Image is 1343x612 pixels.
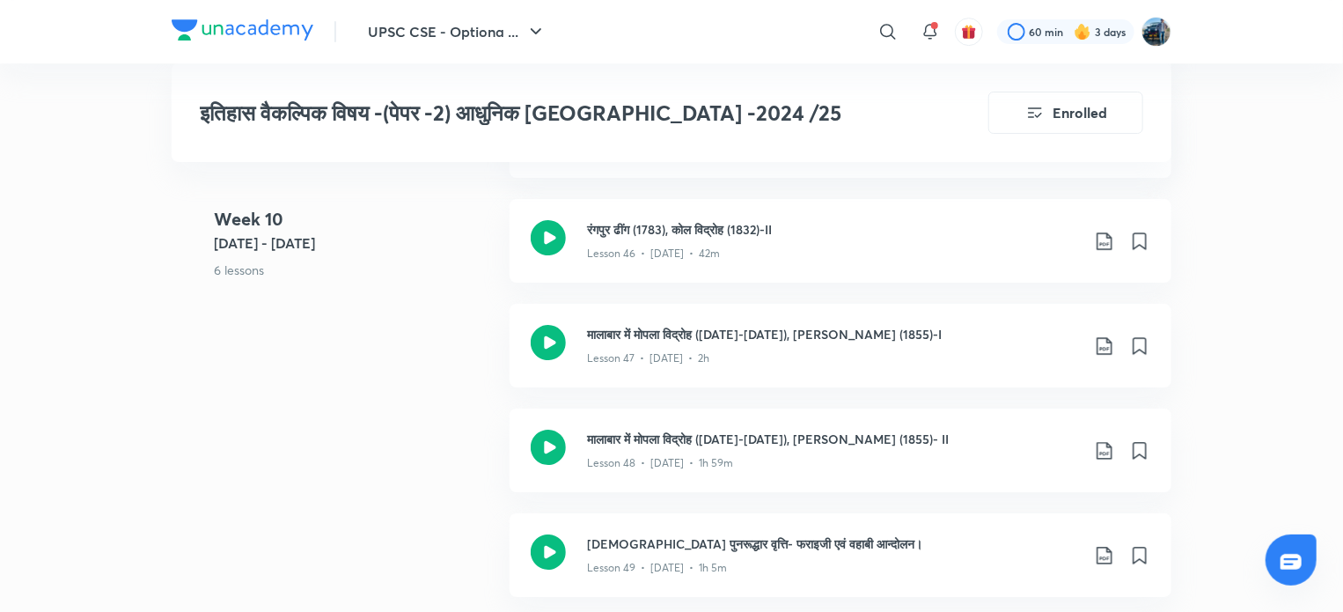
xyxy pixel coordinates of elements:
[587,246,720,262] p: Lesson 46 • [DATE] • 42m
[587,535,1080,553] h3: [DEMOGRAPHIC_DATA] पुनरूद्धार वृत्ति- फराइजी एवं वहाबी आन्दोलन।
[587,455,733,471] p: Lesson 48 • [DATE] • 1h 59m
[172,19,313,45] a: Company Logo
[510,199,1171,304] a: रंगपुर ढींग (1783), कोल विद्रोह (1832)-IILesson 46 • [DATE] • 42m
[1074,23,1091,41] img: streak
[587,220,1080,239] h3: रंगपुर ढींग (1783), कोल विद्रोह (1832)-II
[172,19,313,41] img: Company Logo
[214,262,495,280] p: 6 lessons
[510,409,1171,513] a: मालाबार में मोपला विद्रोह ([DATE]-[DATE]), [PERSON_NAME] (1855)- IILesson 48 • [DATE] • 1h 59m
[200,100,889,126] h3: इतिहास वैकल्पिक विषय -(पेपर -2) आधुनिक [GEOGRAPHIC_DATA] -2024 /25
[961,24,977,40] img: avatar
[357,14,557,49] button: UPSC CSE - Optiona ...
[587,430,1080,448] h3: मालाबार में मोपला विद्रोह ([DATE]-[DATE]), [PERSON_NAME] (1855)- II
[587,325,1080,343] h3: मालाबार में मोपला विद्रोह ([DATE]-[DATE]), [PERSON_NAME] (1855)-I
[510,304,1171,409] a: मालाबार में मोपला विद्रोह ([DATE]-[DATE]), [PERSON_NAME] (1855)-ILesson 47 • [DATE] • 2h
[587,350,709,366] p: Lesson 47 • [DATE] • 2h
[1141,17,1171,47] img: I A S babu
[955,18,983,46] button: avatar
[214,207,495,233] h4: Week 10
[214,233,495,254] h5: [DATE] - [DATE]
[988,92,1143,134] button: Enrolled
[587,560,727,576] p: Lesson 49 • [DATE] • 1h 5m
